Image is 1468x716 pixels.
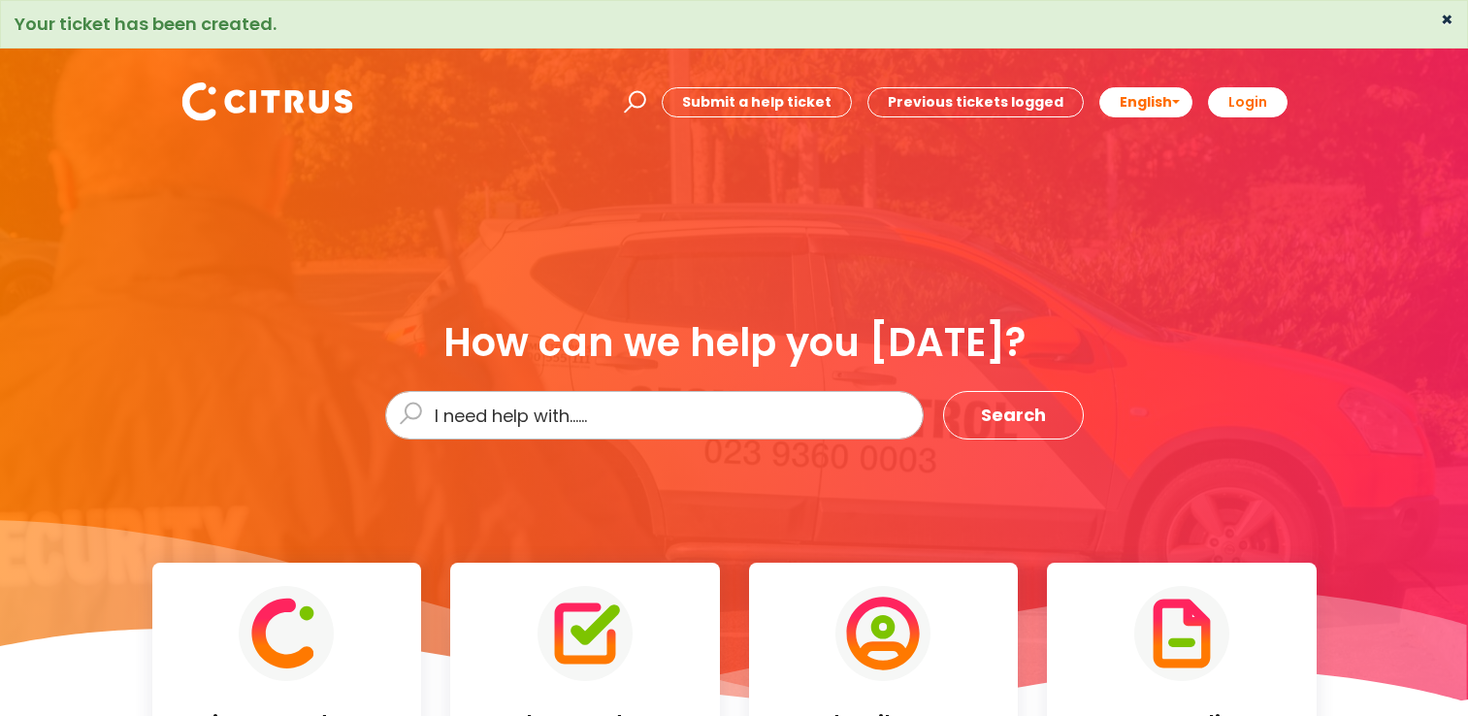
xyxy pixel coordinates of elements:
[867,87,1084,117] a: Previous tickets logged
[1120,92,1172,112] span: English
[385,321,1084,364] div: How can we help you [DATE]?
[981,400,1046,431] span: Search
[385,391,924,439] input: I need help with......
[1228,92,1267,112] b: Login
[662,87,852,117] a: Submit a help ticket
[1441,11,1453,28] button: ×
[943,391,1084,439] button: Search
[1208,87,1288,117] a: Login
